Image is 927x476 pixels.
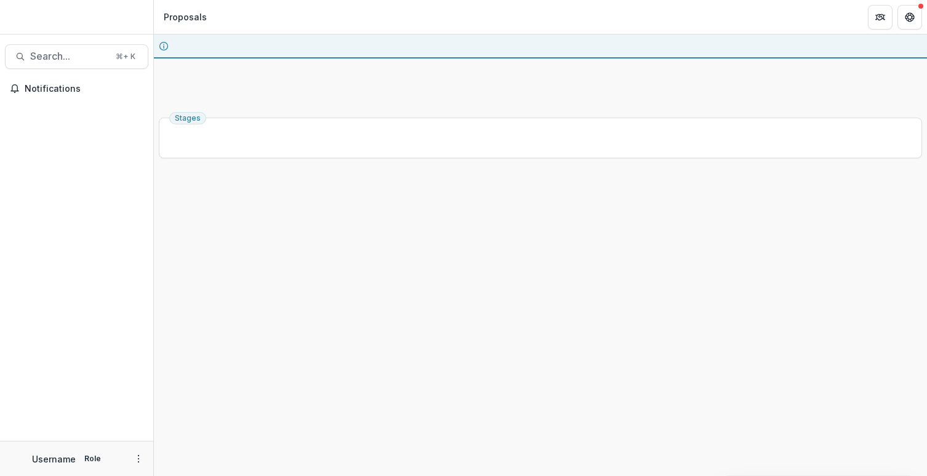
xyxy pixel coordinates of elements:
button: Get Help [897,5,922,30]
button: Notifications [5,79,148,99]
button: Partners [868,5,893,30]
div: ⌘ + K [113,50,138,63]
nav: breadcrumb [159,8,212,26]
button: Search... [5,44,148,69]
div: Proposals [164,10,207,23]
p: Username [32,453,76,466]
span: Search... [30,50,108,62]
span: Notifications [25,84,143,94]
button: More [131,451,146,466]
span: Stages [175,114,201,123]
p: Role [81,453,105,464]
